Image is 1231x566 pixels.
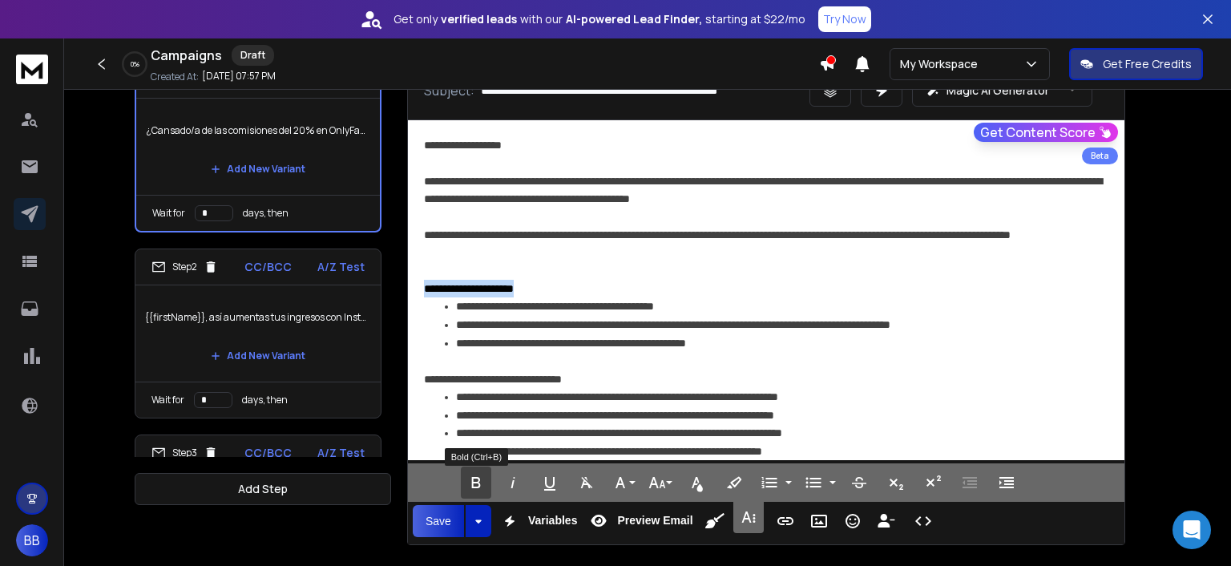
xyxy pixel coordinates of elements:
button: BB [16,524,48,556]
p: 0 % [131,59,139,69]
p: CC/BCC [244,445,292,461]
button: Increase Indent (Ctrl+]) [991,467,1022,499]
button: Underline (Ctrl+U) [535,467,565,499]
p: Subject: [424,81,474,100]
p: Magic AI Generator [946,83,1049,99]
div: Step 3 [151,446,218,460]
button: Clear Formatting [571,467,602,499]
button: Get Content Score [974,123,1118,142]
h1: Campaigns [151,46,222,65]
button: Code View [908,505,938,537]
p: Get only with our starting at $22/mo [394,11,805,27]
p: A/Z Test [317,445,365,461]
p: CC/BCC [244,259,292,275]
div: Draft [232,45,274,66]
span: Preview Email [614,514,696,528]
p: Wait for [151,394,184,406]
strong: verified leads [441,11,517,27]
div: Bold (Ctrl+B) [445,448,508,466]
button: Add New Variant [198,153,318,185]
p: My Workspace [900,56,984,72]
button: Insert Unsubscribe Link [871,505,902,537]
p: days, then [243,207,289,220]
button: Preview Email [583,505,696,537]
button: Variables [494,505,581,537]
p: Wait for [152,207,185,220]
li: Step1CC/BCCA/Z Test¿Cansado/a de las comisiones del 20% en OnlyFans?Add New VariantWait fordays, ... [135,61,381,232]
div: Beta [1082,148,1118,164]
span: Variables [525,514,581,528]
button: Try Now [818,6,871,32]
div: Open Intercom Messenger [1172,511,1211,549]
p: ¿Cansado/a de las comisiones del 20% en OnlyFans? [146,108,370,153]
button: Emoticons [837,505,868,537]
p: [DATE] 07:57 PM [202,70,276,83]
p: Get Free Credits [1103,56,1192,72]
button: Save [413,505,464,537]
strong: AI-powered Lead Finder, [566,11,702,27]
button: Italic (Ctrl+I) [498,467,528,499]
p: Try Now [823,11,866,27]
p: Created At: [151,71,199,83]
button: Decrease Indent (Ctrl+[) [955,467,985,499]
button: Get Free Credits [1069,48,1203,80]
p: days, then [242,394,288,406]
li: Step2CC/BCCA/Z Test{{firstName}}, así aumentas tus ingresos con InstafansAdd New VariantWait ford... [135,249,381,418]
button: Add Step [135,473,391,505]
button: Magic AI Generator [912,75,1092,107]
div: Step 2 [151,260,218,274]
img: logo [16,55,48,84]
p: {{firstName}}, así aumentas tus ingresos con Instafans [145,295,371,340]
button: Add New Variant [198,340,318,372]
p: A/Z Test [317,259,365,275]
